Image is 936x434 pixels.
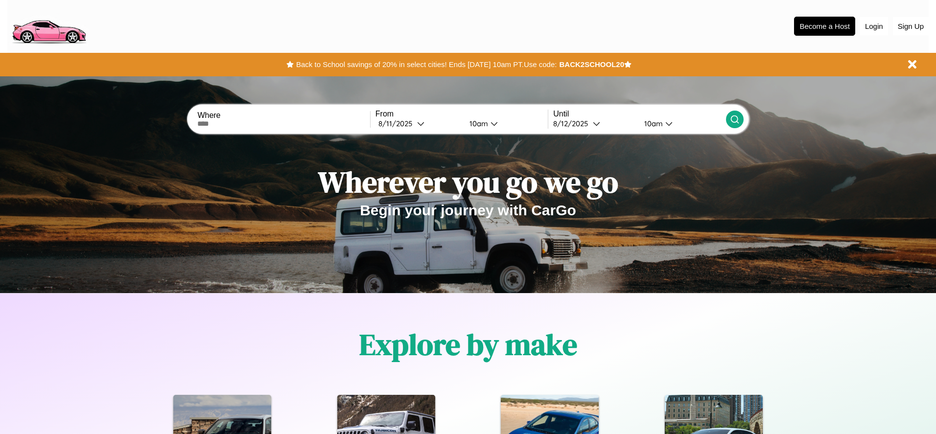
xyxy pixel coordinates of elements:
div: 10am [465,119,491,128]
label: Until [553,110,725,118]
button: Back to School savings of 20% in select cities! Ends [DATE] 10am PT.Use code: [294,58,559,71]
label: From [375,110,548,118]
h1: Explore by make [359,324,577,365]
button: 10am [462,118,548,129]
button: 8/11/2025 [375,118,462,129]
label: Where [197,111,370,120]
button: Become a Host [794,17,855,36]
b: BACK2SCHOOL20 [559,60,624,69]
img: logo [7,5,90,46]
button: 10am [636,118,725,129]
button: Sign Up [893,17,929,35]
div: 8 / 12 / 2025 [553,119,593,128]
button: Login [860,17,888,35]
div: 10am [639,119,665,128]
div: 8 / 11 / 2025 [378,119,417,128]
